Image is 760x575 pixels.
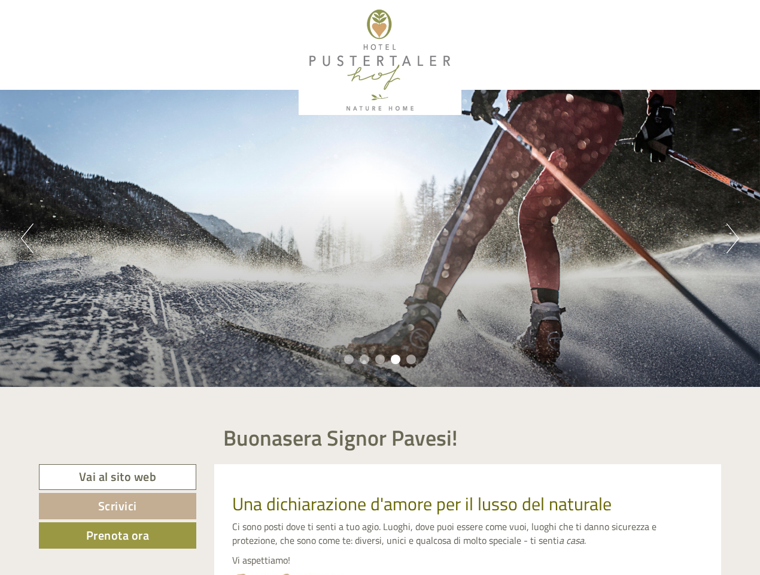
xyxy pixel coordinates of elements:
[726,223,739,253] button: Next
[232,520,704,547] p: Ci sono posti dove ti senti a tuo agio. Luoghi, dove puoi essere come vuoi, luoghi che ti danno s...
[232,490,612,517] span: Una dichiarazione d'amore per il lusso del naturale
[559,533,564,547] em: a
[223,426,458,450] h1: Buonasera Signor Pavesi!
[21,223,34,253] button: Previous
[232,553,704,567] p: Vi aspettiamo!
[39,522,196,549] a: Prenota ora
[39,464,196,490] a: Vai al sito web
[39,493,196,519] a: Scrivici
[566,533,584,547] em: casa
